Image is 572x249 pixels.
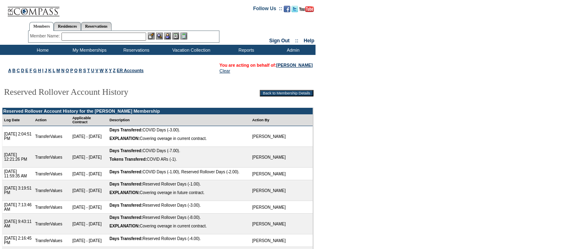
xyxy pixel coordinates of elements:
[110,157,147,162] b: Tokens Transfered:
[110,224,249,228] div: Covering overage in current contract.
[29,22,54,31] a: Members
[108,114,251,126] td: Description
[219,68,230,73] a: Clear
[2,147,33,168] td: [DATE] 12:21:26 PM
[33,126,70,147] td: TransferValues
[48,68,52,73] a: K
[299,8,314,13] a: Subscribe to our YouTube Channel
[110,236,142,241] b: Days Transfered:
[304,38,314,44] a: Help
[113,68,116,73] a: Z
[284,8,290,13] a: Become our fan on Facebook
[21,68,24,73] a: D
[110,170,249,174] div: COVID Days (-1.00), Reserved Rollover Days (-2.00).
[71,201,108,214] td: [DATE] - [DATE]
[71,180,108,201] td: [DATE] - [DATE]
[87,68,90,73] a: T
[117,68,144,73] a: ER Accounts
[251,114,313,126] td: Action By
[110,215,249,220] div: Reserved Rollover Days (-8.00).
[57,68,60,73] a: M
[110,149,142,153] b: Days Transfered:
[2,81,213,105] td: Reserved Rollover Account History
[45,68,47,73] a: J
[2,234,33,247] td: [DATE] 2:16:45 PM
[71,114,108,126] td: Applicable Contract
[100,68,104,73] a: W
[17,68,20,73] a: C
[54,22,81,31] a: Residences
[164,33,171,39] img: Impersonate
[30,33,61,39] div: Member Name:
[33,68,37,73] a: G
[291,8,298,13] a: Follow us on Twitter
[25,68,28,73] a: E
[110,128,142,132] b: Days Transfered:
[110,203,142,207] b: Days Transfered:
[110,136,140,141] b: EXPLANATION:
[53,68,55,73] a: L
[110,170,142,174] b: Days Transfered:
[2,180,33,201] td: [DATE] 3:19:51 PM
[219,63,313,68] span: You are acting on behalf of:
[110,182,142,186] b: Days Transfered:
[42,68,44,73] a: I
[251,201,313,214] td: [PERSON_NAME]
[291,6,298,12] img: Follow us on Twitter
[110,157,249,162] div: COVID ARs (-1).
[299,6,314,12] img: Subscribe to our YouTube Channel
[65,45,112,55] td: My Memberships
[33,214,70,234] td: TransferValues
[33,180,70,201] td: TransferValues
[109,68,112,73] a: Y
[110,182,249,186] div: Reserved Rollover Days (-1.00).
[2,114,33,126] td: Log Date
[71,168,108,180] td: [DATE] - [DATE]
[74,68,77,73] a: Q
[33,114,70,126] td: Action
[83,68,86,73] a: S
[156,33,163,39] img: View
[110,149,249,153] div: COVID Days (-7.00).
[269,38,289,44] a: Sign Out
[18,45,65,55] td: Home
[2,108,313,114] td: Reserved Rollover Account History for the [PERSON_NAME] Membership
[79,68,82,73] a: R
[81,22,112,31] a: Reservations
[110,224,140,228] b: EXPLANATION:
[91,68,94,73] a: U
[110,236,249,241] div: Reserved Rollover Days (-4.00).
[71,147,108,168] td: [DATE] - [DATE]
[251,234,313,247] td: [PERSON_NAME]
[110,190,140,195] b: EXPLANATION:
[276,63,313,68] a: [PERSON_NAME]
[38,68,41,73] a: H
[251,126,313,147] td: [PERSON_NAME]
[110,128,249,132] div: COVID Days (-3.00).
[110,190,249,195] div: Covering overage in future contract.
[251,168,313,180] td: [PERSON_NAME]
[222,45,269,55] td: Reports
[253,5,282,15] td: Follow Us ::
[180,33,187,39] img: b_calculator.gif
[2,126,33,147] td: [DATE] 2:04:51 PM
[12,68,15,73] a: B
[251,147,313,168] td: [PERSON_NAME]
[110,136,249,141] div: Covering overage in current contract.
[159,45,222,55] td: Vacation Collection
[260,90,313,96] input: Back to Membership Details
[105,68,108,73] a: X
[2,168,33,180] td: [DATE] 11:59:35 AM
[71,214,108,234] td: [DATE] - [DATE]
[110,215,142,220] b: Days Transfered:
[29,68,32,73] a: F
[295,38,298,44] span: ::
[71,126,108,147] td: [DATE] - [DATE]
[284,6,290,12] img: Become our fan on Facebook
[33,201,70,214] td: TransferValues
[33,234,70,247] td: TransferValues
[33,168,70,180] td: TransferValues
[2,214,33,234] td: [DATE] 9:43:11 AM
[33,147,70,168] td: TransferValues
[95,68,98,73] a: V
